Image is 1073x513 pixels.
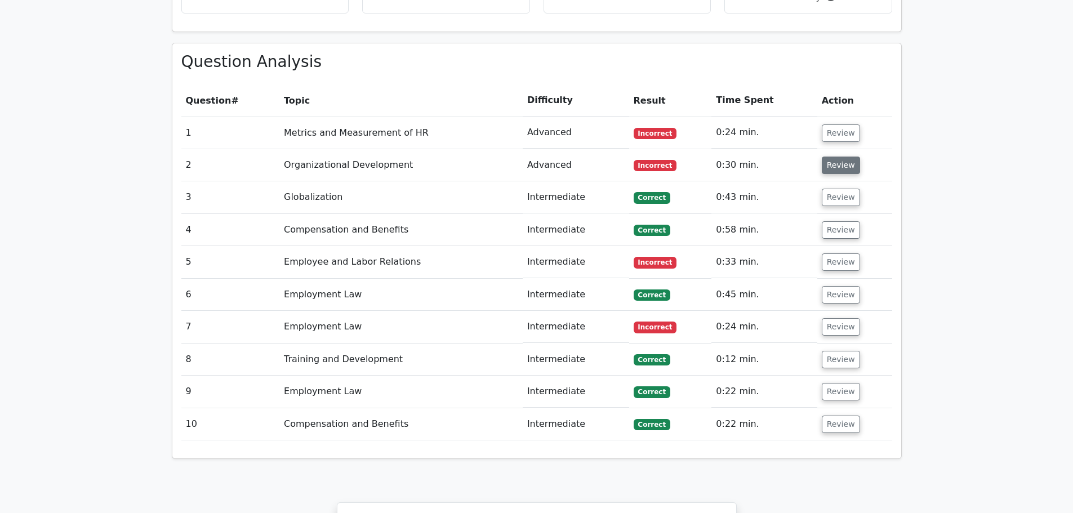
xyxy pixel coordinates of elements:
[181,279,280,311] td: 6
[822,416,860,433] button: Review
[181,214,280,246] td: 4
[711,376,817,408] td: 0:22 min.
[711,408,817,440] td: 0:22 min.
[523,279,629,311] td: Intermediate
[181,376,280,408] td: 9
[279,181,523,213] td: Globalization
[634,225,670,236] span: Correct
[711,246,817,278] td: 0:33 min.
[181,149,280,181] td: 2
[186,95,231,106] span: Question
[822,383,860,400] button: Review
[634,160,677,171] span: Incorrect
[181,52,892,72] h3: Question Analysis
[181,84,280,117] th: #
[523,84,629,117] th: Difficulty
[822,157,860,174] button: Review
[523,408,629,440] td: Intermediate
[279,149,523,181] td: Organizational Development
[181,311,280,343] td: 7
[822,253,860,271] button: Review
[817,84,892,117] th: Action
[711,279,817,311] td: 0:45 min.
[279,117,523,149] td: Metrics and Measurement of HR
[711,214,817,246] td: 0:58 min.
[181,181,280,213] td: 3
[711,117,817,149] td: 0:24 min.
[634,257,677,268] span: Incorrect
[523,344,629,376] td: Intermediate
[634,192,670,203] span: Correct
[711,311,817,343] td: 0:24 min.
[279,84,523,117] th: Topic
[523,376,629,408] td: Intermediate
[822,286,860,304] button: Review
[523,149,629,181] td: Advanced
[279,408,523,440] td: Compensation and Benefits
[181,344,280,376] td: 8
[279,376,523,408] td: Employment Law
[822,221,860,239] button: Review
[279,214,523,246] td: Compensation and Benefits
[822,189,860,206] button: Review
[181,117,280,149] td: 1
[711,149,817,181] td: 0:30 min.
[634,419,670,430] span: Correct
[711,181,817,213] td: 0:43 min.
[634,386,670,398] span: Correct
[711,344,817,376] td: 0:12 min.
[629,84,712,117] th: Result
[822,124,860,142] button: Review
[634,354,670,365] span: Correct
[279,344,523,376] td: Training and Development
[181,408,280,440] td: 10
[711,84,817,117] th: Time Spent
[523,246,629,278] td: Intermediate
[634,128,677,139] span: Incorrect
[634,322,677,333] span: Incorrect
[279,311,523,343] td: Employment Law
[279,246,523,278] td: Employee and Labor Relations
[523,214,629,246] td: Intermediate
[523,117,629,149] td: Advanced
[181,246,280,278] td: 5
[634,289,670,301] span: Correct
[523,181,629,213] td: Intermediate
[279,279,523,311] td: Employment Law
[523,311,629,343] td: Intermediate
[822,318,860,336] button: Review
[822,351,860,368] button: Review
